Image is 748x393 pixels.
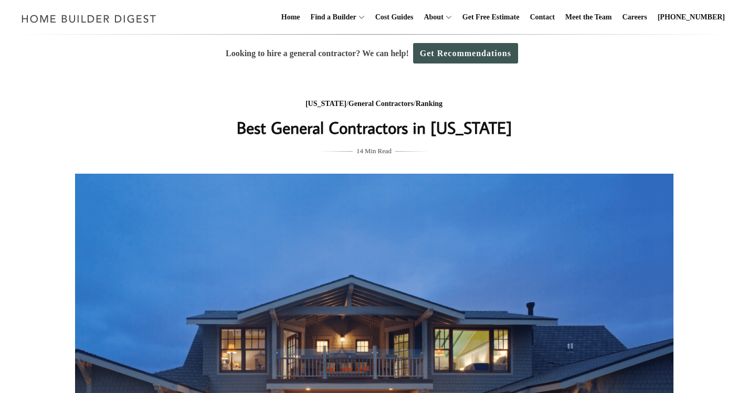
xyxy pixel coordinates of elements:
a: Ranking [416,100,443,108]
a: Cost Guides [371,1,418,34]
a: Get Free Estimate [458,1,524,34]
div: / / [165,98,584,111]
a: Find a Builder [307,1,356,34]
span: 14 Min Read [356,145,392,157]
a: Get Recommendations [413,43,518,63]
a: Home [277,1,304,34]
a: [PHONE_NUMBER] [654,1,729,34]
a: About [419,1,443,34]
a: Contact [525,1,559,34]
a: Meet the Team [561,1,616,34]
a: Careers [618,1,651,34]
a: General Contractors [349,100,414,108]
h1: Best General Contractors in [US_STATE] [165,115,584,140]
a: [US_STATE] [305,100,346,108]
img: Home Builder Digest [17,8,161,29]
